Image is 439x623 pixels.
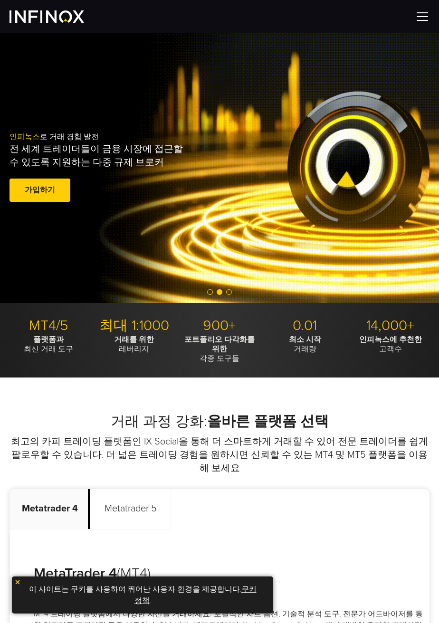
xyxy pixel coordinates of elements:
[351,317,429,335] p: 14,000+
[266,335,344,354] p: 거래량
[266,317,344,335] p: 0.01
[10,413,429,431] h2: 거래 과정 강화:
[226,289,232,295] span: Go to slide 3
[90,489,171,529] p: Metatrader 5
[14,579,21,585] img: yellow close icon
[95,335,173,354] p: 레버리지
[33,335,64,344] strong: 플랫폼과
[217,289,222,295] span: Go to slide 2
[181,317,259,335] p: 900+
[181,335,259,363] p: 각종 도구들
[184,335,255,354] strong: 포트폴리오 다각화를 위한
[114,335,154,344] strong: 거래를 위한
[10,435,429,475] p: 최고의 카피 트레이딩 플랫폼인 IX Social을 통해 더 스마트하게 거래할 수 있어 전문 트레이더를 쉽게 팔로우할 수 있습니다. 더 넓은 트레이딩 경험을 원하시면 신뢰할 수...
[10,489,90,529] p: Metatrader 4
[10,95,232,241] div: 로 거래 경험 발전
[17,581,268,609] p: 이 사이트는 쿠키를 사용하여 뛰어난 사용자 환경을 제공합니다. .
[351,335,429,354] p: 고객수
[359,335,422,344] strong: 인피녹스에 추천한
[10,142,188,169] p: 전 세계 트레이더들이 금융 시장에 접근할 수 있도록 지원하는 다중 규제 브로커
[10,132,40,142] span: 인피녹스
[95,317,173,335] p: 최대 1:1000
[207,413,329,430] strong: 올바른 플랫폼 선택
[34,565,425,583] h3: (MT4)
[10,317,88,335] p: MT4/5
[289,335,321,344] strong: 최소 시작
[207,289,213,295] span: Go to slide 1
[10,179,70,202] a: 가입하기
[10,335,88,354] p: 최신 거래 도구
[34,565,117,582] strong: MetaTrader 4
